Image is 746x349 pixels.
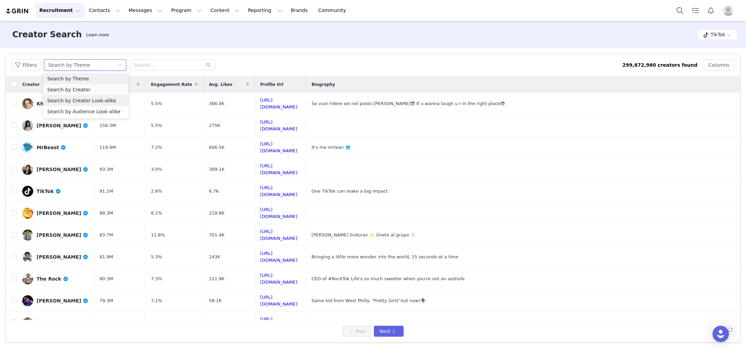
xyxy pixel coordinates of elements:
span: 91.1M [100,188,113,195]
li: Search by Creator Look-alike [43,95,129,106]
img: v2 [22,120,33,131]
a: Tasks [688,3,703,18]
img: v2 [22,317,33,328]
img: v2 [22,273,33,284]
img: v2 [22,98,33,109]
i: icon: search [206,63,211,67]
span: 11.4% [151,319,165,326]
a: [PERSON_NAME] [22,251,89,262]
span: One TikTok can make a big impact [312,189,388,194]
span: Profile Url [260,81,284,88]
div: TikTok [37,189,61,194]
a: [URL][DOMAIN_NAME] [260,207,298,219]
span: 121.9K [209,275,225,282]
span: 83.7M [100,232,113,238]
li: Search by Audience Look-alike [43,106,129,117]
span: 389.1K [209,166,225,173]
span: 265.3K [209,319,225,326]
div: [PERSON_NAME] [37,298,89,303]
button: Content [206,3,244,18]
button: Program [167,3,206,18]
div: [PERSON_NAME] [37,232,89,238]
a: [PERSON_NAME] [22,208,89,219]
a: [PERSON_NAME] [22,164,89,175]
button: Search [672,3,688,18]
span: 119.4M [100,144,116,151]
span: 218.8K [209,210,225,217]
a: [URL][DOMAIN_NAME] [260,141,298,153]
span: 8.1% [151,210,162,217]
a: [URL][DOMAIN_NAME] [260,229,298,241]
div: The Rock [37,276,68,282]
span: 80.3M [100,275,113,282]
span: Creator [22,81,40,88]
button: Filters [11,60,41,70]
span: It's me mrlean 🥶 [312,145,351,150]
span: 275K [209,122,220,129]
span: 5.5% [151,122,162,129]
span: 11.8% [151,232,165,238]
span: 143K [209,254,220,260]
a: The Rock [22,273,89,284]
img: v2 [22,251,33,262]
a: Brands [287,3,314,18]
div: Search by Theme [48,60,90,70]
button: Contacts [85,3,124,18]
button: Recruitment [35,3,84,18]
span: 701.4K [209,232,225,238]
div: [PERSON_NAME] [37,254,89,260]
a: [URL][DOMAIN_NAME] [260,185,298,197]
button: Next [374,326,403,337]
span: Avg. Likes [209,81,233,88]
a: [PERSON_NAME] [22,120,89,131]
img: v2 [22,142,33,153]
a: [URL][DOMAIN_NAME] [260,273,298,285]
span: Biography [312,81,335,88]
a: [URL][DOMAIN_NAME] [260,251,298,263]
span: 7.3% [151,275,162,282]
a: Khabane lame [22,98,89,109]
span: Same kid from West Philly. “Pretty Girls”out now!👇🏾 [312,298,426,303]
a: MrBeast [22,142,89,153]
span: 5.5% [151,100,162,107]
span: 7.1% [151,297,162,304]
span: 93.3M [100,166,113,173]
span: 6.7K [209,188,219,195]
a: [PERSON_NAME] [22,230,89,241]
button: TikTok [697,29,738,40]
li: Search by Creator [43,84,129,95]
span: 7.2% [151,144,162,151]
span: 5.3% [151,254,162,260]
a: [URL][DOMAIN_NAME] [260,295,298,307]
li: Search by Theme [43,73,129,84]
a: TikTok [22,186,89,197]
img: v2 [22,295,33,306]
button: Messages [125,3,167,18]
div: [PERSON_NAME] [37,123,89,128]
span: 606.5K [209,144,225,151]
span: 2.8% [151,188,162,195]
a: [URL][DOMAIN_NAME] [260,98,298,109]
span: Se vuoi ridere sei nel posto [PERSON_NAME]😎 If u wanna laugh u r in the right place😎 [312,101,505,106]
span: [PERSON_NAME] linduras ✨ Únete al grupo 👇🏻 [312,232,416,237]
span: 81.9M [100,254,113,260]
button: Columns [703,60,735,70]
img: placeholder-profile.jpg [723,5,734,16]
button: Profile [719,5,741,16]
button: Reporting [244,3,286,18]
a: domelipa [22,317,89,328]
span: CEO of #RockTok Life's so much sweeter when you're not an asshole [312,276,465,281]
span: 58.1K [209,297,222,304]
h3: Creator Search [12,28,82,41]
span: 88.3M [100,210,113,217]
img: v2 [22,208,33,219]
span: 76.5M [100,319,113,326]
img: v2 [22,186,33,197]
span: Engagement Rate [151,81,192,88]
img: grin logo [5,8,29,14]
span: 156.3M [100,122,116,129]
span: 366.4K [209,100,225,107]
i: icon: down [118,63,122,68]
div: [PERSON_NAME] [37,167,89,172]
